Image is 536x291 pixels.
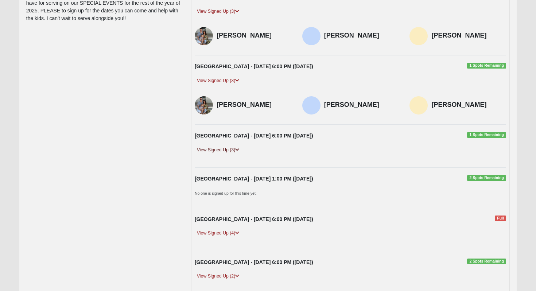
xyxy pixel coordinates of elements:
a: View Signed Up (2) [195,272,241,280]
img: Nonna Cottelli [302,27,321,45]
small: No one is signed up for this time yet. [195,191,257,195]
h4: [PERSON_NAME] [324,101,399,109]
h4: [PERSON_NAME] [431,101,506,109]
strong: [GEOGRAPHIC_DATA] - [DATE] 6:00 PM ([DATE]) [195,63,313,69]
span: 2 Spots Remaining [467,259,506,264]
a: View Signed Up (3) [195,8,241,15]
a: View Signed Up (3) [195,146,241,154]
img: Madison Edwards [195,96,213,115]
img: Brianna Hicks [409,27,428,45]
span: 2 Spots Remaining [467,175,506,181]
img: Brianna Hicks [409,96,428,115]
img: Madison Edwards [195,27,213,45]
h4: [PERSON_NAME] [324,32,399,40]
h4: [PERSON_NAME] [217,101,291,109]
span: Full [495,216,506,221]
span: 1 Spots Remaining [467,132,506,138]
img: Nonna Cottelli [302,96,321,115]
a: View Signed Up (4) [195,229,241,237]
strong: [GEOGRAPHIC_DATA] - [DATE] 6:00 PM ([DATE]) [195,133,313,139]
h4: [PERSON_NAME] [217,32,291,40]
strong: [GEOGRAPHIC_DATA] - [DATE] 6:00 PM ([DATE]) [195,259,313,265]
a: View Signed Up (3) [195,77,241,85]
strong: [GEOGRAPHIC_DATA] - [DATE] 6:00 PM ([DATE]) [195,216,313,222]
strong: [GEOGRAPHIC_DATA] - [DATE] 1:00 PM ([DATE]) [195,176,313,182]
span: 1 Spots Remaining [467,63,506,69]
h4: [PERSON_NAME] [431,32,506,40]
